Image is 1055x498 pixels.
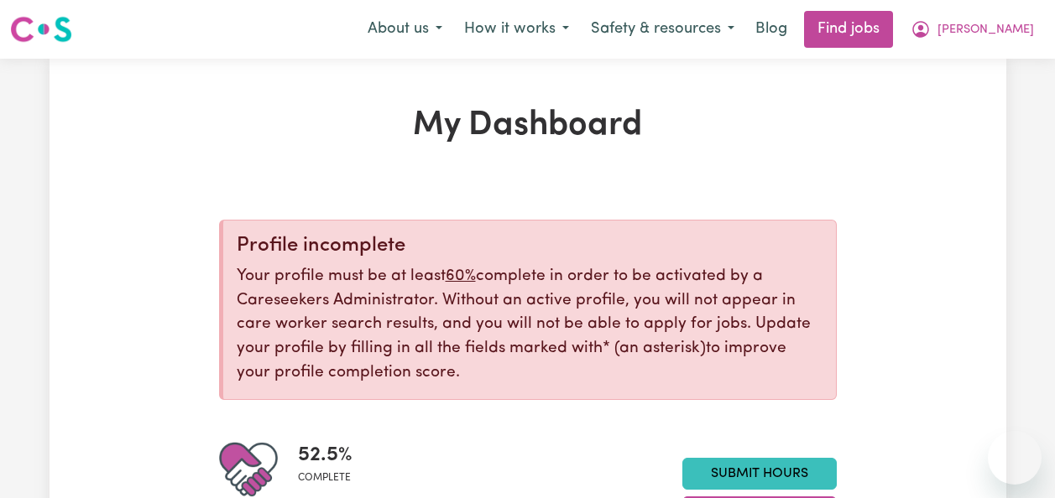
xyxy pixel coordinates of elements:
button: Safety & resources [580,12,745,47]
span: [PERSON_NAME] [937,21,1034,39]
a: Find jobs [804,11,893,48]
button: My Account [900,12,1045,47]
button: How it works [453,12,580,47]
p: Your profile must be at least complete in order to be activated by a Careseekers Administrator. W... [237,265,823,386]
span: 52.5 % [298,440,353,470]
span: an asterisk [603,340,706,356]
u: 60% [446,268,476,284]
a: Blog [745,11,797,48]
img: Careseekers logo [10,14,72,44]
iframe: Button to launch messaging window [988,431,1042,485]
div: Profile incomplete [237,234,823,258]
a: Submit Hours [682,458,837,490]
button: About us [357,12,453,47]
h1: My Dashboard [219,106,837,146]
a: Careseekers logo [10,10,72,49]
span: complete [298,470,353,485]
